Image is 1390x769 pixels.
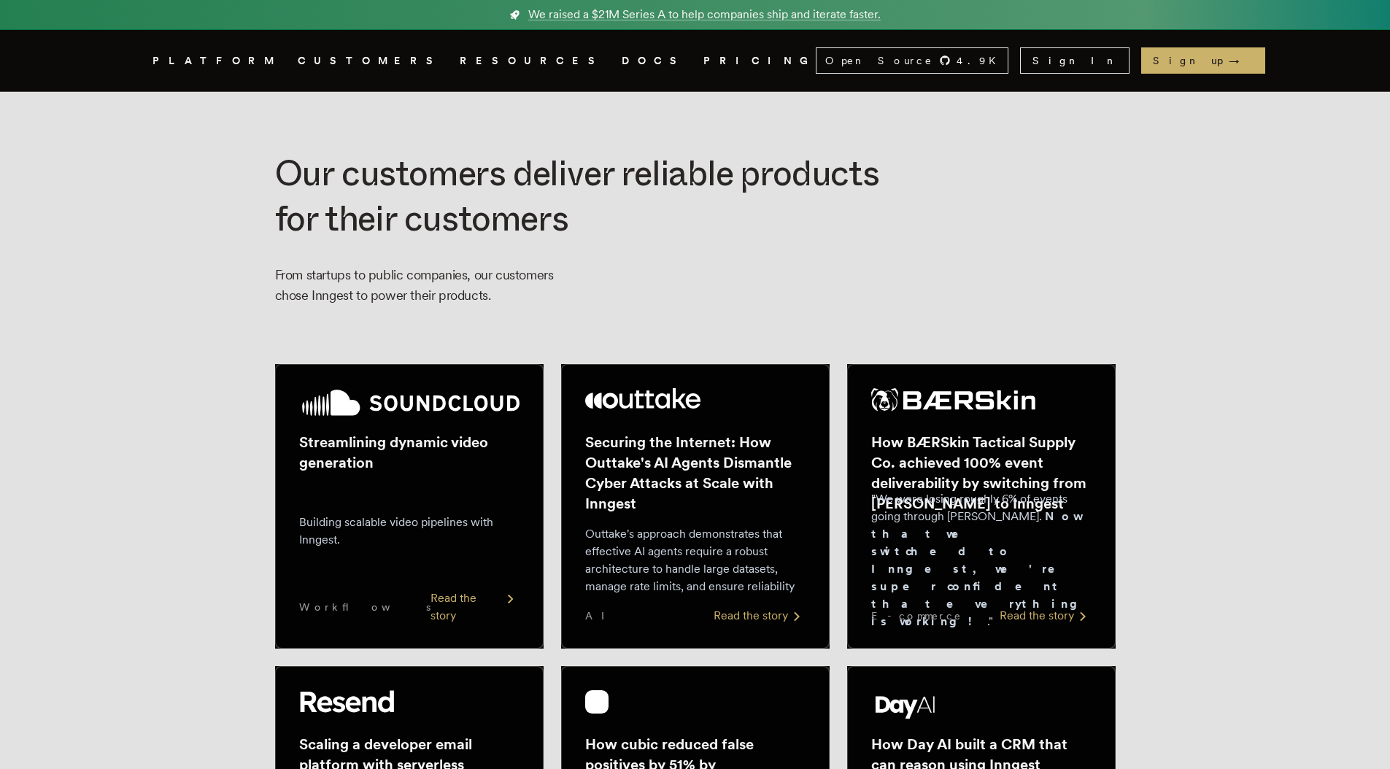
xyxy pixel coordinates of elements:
a: SoundCloud logoStreamlining dynamic video generationBuilding scalable video pipelines with Innges... [275,364,544,649]
a: BÆRSkin Tactical Supply Co. logoHow BÆRSkin Tactical Supply Co. achieved 100% event deliverabilit... [847,364,1116,649]
nav: Global [112,30,1279,91]
button: RESOURCES [460,52,604,70]
span: We raised a $21M Series A to help companies ship and iterate faster. [528,6,881,23]
p: From startups to public companies, our customers chose Inngest to power their products. [275,265,555,306]
span: AI [585,608,617,623]
span: Open Source [825,53,933,68]
a: DOCS [622,52,686,70]
div: Read the story [430,590,520,625]
span: deliver reliable products for their customers [275,152,879,239]
p: Building scalable video pipelines with Inngest. [299,514,520,549]
img: Day AI [871,690,940,719]
img: Resend [299,690,394,714]
img: SoundCloud [299,388,520,417]
p: "We were losing roughly 6% of events going through [PERSON_NAME]. ." [871,490,1092,630]
a: Sign In [1020,47,1130,74]
div: Read the story [714,607,806,625]
a: CUSTOMERS [298,52,442,70]
a: Outtake logoSecuring the Internet: How Outtake's AI Agents Dismantle Cyber Attacks at Scale with ... [561,364,830,649]
img: cubic [585,690,609,714]
span: → [1229,53,1254,68]
div: Read the story [1000,607,1092,625]
img: BÆRSkin Tactical Supply Co. [871,388,1036,411]
a: Sign up [1141,47,1265,74]
h2: Securing the Internet: How Outtake's AI Agents Dismantle Cyber Attacks at Scale with Inngest [585,432,806,514]
a: PRICING [703,52,816,70]
span: E-commerce [871,608,962,623]
img: Outtake [585,388,701,409]
p: Outtake's approach demonstrates that effective AI agents require a robust architecture to handle ... [585,525,806,595]
h2: How BÆRSkin Tactical Supply Co. achieved 100% event deliverability by switching from [PERSON_NAME... [871,432,1092,514]
span: 4.9 K [957,53,1005,68]
span: Workflows [299,600,430,614]
strong: Now that we switched to Inngest, we're super confident that everything is working! [871,509,1089,628]
h2: Streamlining dynamic video generation [299,432,520,473]
h1: Our customers [275,150,882,241]
button: PLATFORM [152,52,280,70]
